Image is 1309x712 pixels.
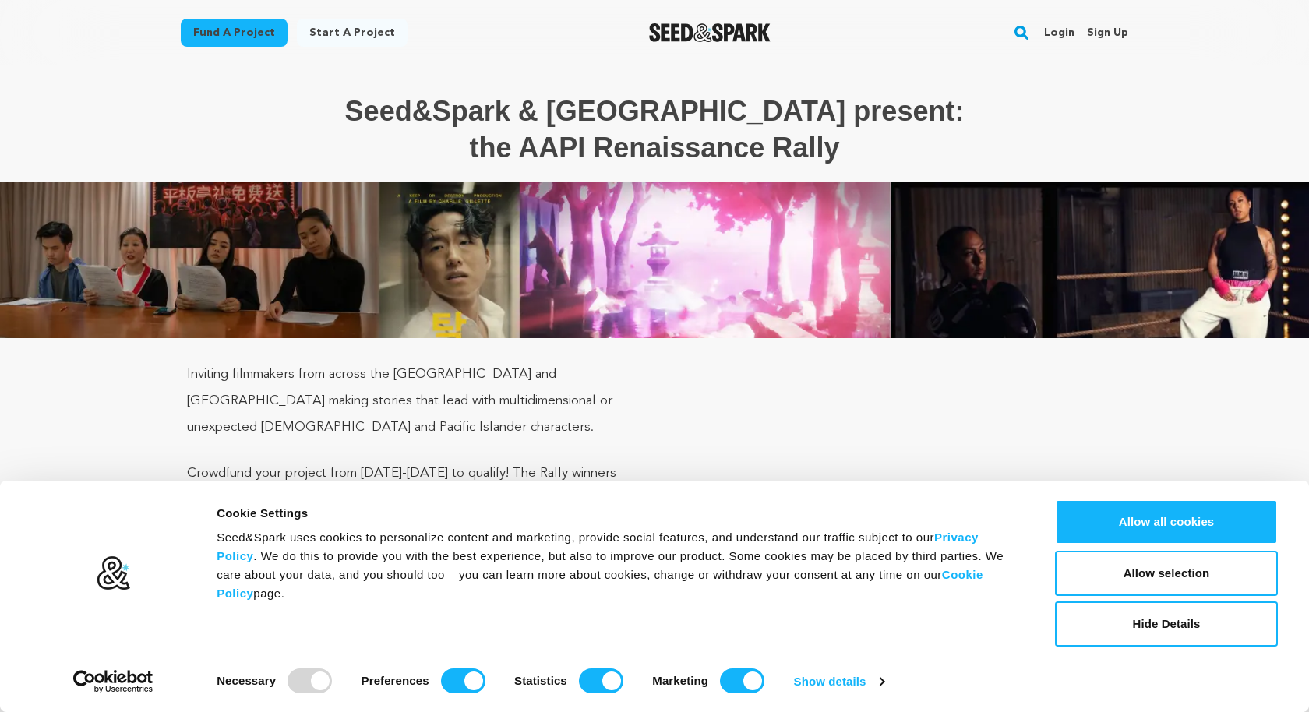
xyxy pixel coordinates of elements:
[187,361,639,441] p: Inviting filmmakers from across the [GEOGRAPHIC_DATA] and [GEOGRAPHIC_DATA] making stories that l...
[181,19,288,47] a: Fund a project
[187,460,639,619] p: Crowdfund your project from [DATE]-[DATE] to qualify! The Rally winners will be chosen from among...
[1055,551,1278,596] button: Allow selection
[652,674,708,687] strong: Marketing
[45,670,182,693] a: Usercentrics Cookiebot - opens in a new window
[217,504,1020,523] div: Cookie Settings
[362,674,429,687] strong: Preferences
[217,528,1020,603] div: Seed&Spark uses cookies to personalize content and marketing, provide social features, and unders...
[96,555,131,591] img: logo
[649,23,771,42] img: Seed&Spark Logo Dark Mode
[216,662,217,663] legend: Consent Selection
[1087,20,1128,45] a: Sign up
[1055,499,1278,545] button: Allow all cookies
[297,19,408,47] a: Start a project
[1055,601,1278,647] button: Hide Details
[649,23,771,42] a: Seed&Spark Homepage
[794,670,884,693] a: Show details
[1044,20,1074,45] a: Login
[217,674,276,687] strong: Necessary
[514,674,567,687] strong: Statistics
[217,530,979,562] a: Privacy Policy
